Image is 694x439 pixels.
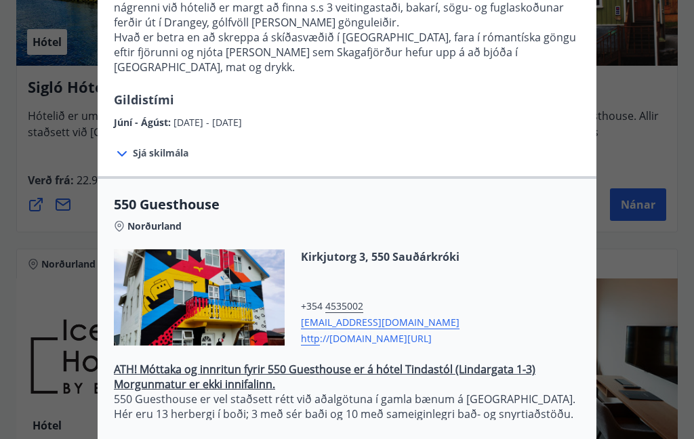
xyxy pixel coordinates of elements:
[114,116,173,129] span: Júní - Ágúst :
[173,116,242,129] span: [DATE] - [DATE]
[114,91,174,108] span: Gildistími
[133,146,188,160] span: Sjá skilmála
[114,30,580,75] p: Hvað er betra en að skreppa á skíðasvæðið í [GEOGRAPHIC_DATA], fara í rómantíska göngu eftir fjör...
